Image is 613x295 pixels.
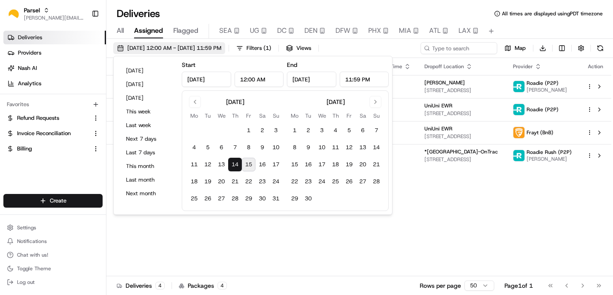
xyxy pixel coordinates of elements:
[340,72,389,87] input: Time
[122,78,173,90] button: [DATE]
[3,276,103,288] button: Log out
[3,46,106,60] a: Providers
[527,80,559,87] span: Roadie (P2P)
[315,158,329,171] button: 17
[269,192,283,205] button: 31
[29,90,108,97] div: We're available if you need us!
[527,87,567,93] span: [PERSON_NAME]
[296,44,311,52] span: Views
[201,175,215,188] button: 19
[513,150,524,161] img: roadie-logo-v2.jpg
[255,111,269,120] th: Saturday
[17,114,59,122] span: Refund Requests
[232,42,275,54] button: Filters(1)
[424,156,499,163] span: [STREET_ADDRESS]
[501,42,530,54] button: Map
[269,111,283,120] th: Sunday
[113,42,225,54] button: [DATE] 12:00 AM - [DATE] 11:59 PM
[242,141,255,154] button: 8
[189,96,201,108] button: Go to previous month
[277,26,286,36] span: DC
[17,224,36,231] span: Settings
[117,281,165,290] div: Deliveries
[22,55,140,64] input: Clear
[9,124,15,131] div: 📗
[269,175,283,188] button: 24
[255,141,269,154] button: 9
[215,175,228,188] button: 20
[315,141,329,154] button: 10
[370,111,383,120] th: Sunday
[242,192,255,205] button: 29
[282,42,315,54] button: Views
[527,129,553,136] span: Frayt (BnB)
[342,141,356,154] button: 12
[458,26,471,36] span: LAX
[145,84,155,94] button: Start new chat
[420,281,461,290] p: Rows per page
[255,158,269,171] button: 16
[424,79,465,86] span: [PERSON_NAME]
[527,149,572,156] span: Roadie Rush (P2P)
[269,141,283,154] button: 10
[17,265,51,272] span: Toggle Theme
[356,141,370,154] button: 13
[127,44,221,52] span: [DATE] 12:00 AM - [DATE] 11:59 PM
[329,158,342,171] button: 18
[187,141,201,154] button: 4
[288,192,301,205] button: 29
[301,192,315,205] button: 30
[255,175,269,188] button: 23
[215,158,228,171] button: 13
[429,26,441,36] span: ATL
[527,156,572,162] span: [PERSON_NAME]
[122,188,173,200] button: Next month
[17,124,65,132] span: Knowledge Base
[3,263,103,275] button: Toggle Theme
[342,124,356,137] button: 5
[288,124,301,137] button: 1
[228,141,242,154] button: 7
[587,63,604,70] div: Action
[3,98,103,111] div: Favorites
[315,124,329,137] button: 3
[242,111,255,120] th: Friday
[424,133,499,140] span: [STREET_ADDRESS]
[421,42,497,54] input: Type to search
[18,64,37,72] span: Nash AI
[335,26,350,36] span: DFW
[187,192,201,205] button: 25
[7,7,20,20] img: Parsel
[342,175,356,188] button: 26
[370,96,381,108] button: Go to next month
[72,124,79,131] div: 💻
[122,92,173,104] button: [DATE]
[3,127,103,140] button: Invoice Reconciliation
[228,175,242,188] button: 21
[424,125,453,132] span: UniUni EWR
[287,72,336,87] input: Date
[246,44,271,52] span: Filters
[117,26,124,36] span: All
[122,174,173,186] button: Last month
[134,26,163,36] span: Assigned
[60,144,103,151] a: Powered byPylon
[288,158,301,171] button: 15
[122,147,173,159] button: Last 7 days
[122,106,173,118] button: This week
[228,158,242,171] button: 14
[18,49,41,57] span: Providers
[304,26,318,36] span: DEN
[356,175,370,188] button: 27
[356,111,370,120] th: Saturday
[342,111,356,120] th: Friday
[527,106,559,113] span: Roadie (P2P)
[3,194,103,208] button: Create
[424,87,499,94] span: [STREET_ADDRESS]
[301,158,315,171] button: 16
[301,175,315,188] button: 23
[356,124,370,137] button: 6
[594,42,606,54] button: Refresh
[18,80,41,87] span: Analytics
[288,175,301,188] button: 22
